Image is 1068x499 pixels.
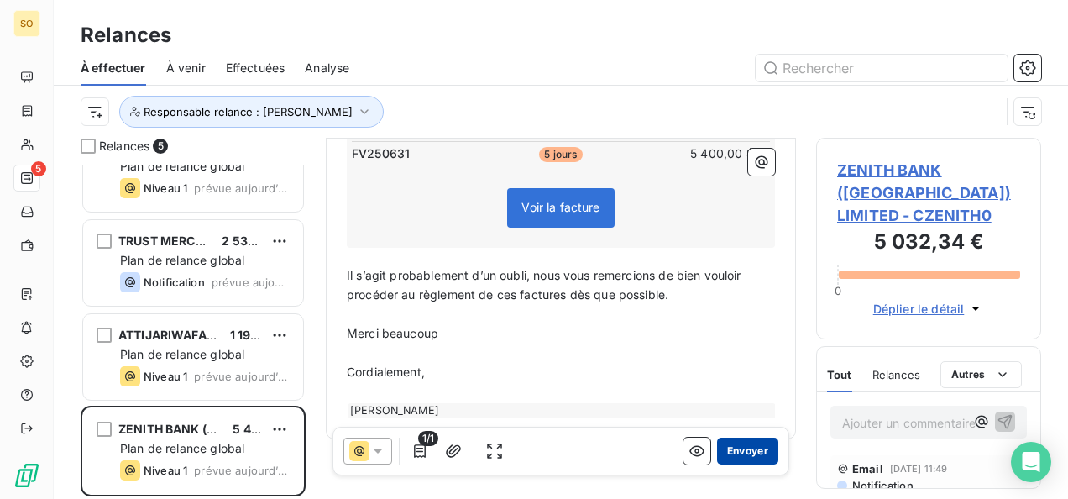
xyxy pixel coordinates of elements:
[194,181,290,195] span: prévue aujourd’hui
[233,422,312,436] span: 5 400,00 $US
[194,464,290,477] span: prévue aujourd’hui
[153,139,168,154] span: 5
[81,20,171,50] h3: Relances
[940,361,1022,388] button: Autres
[305,60,349,76] span: Analyse
[226,60,285,76] span: Effectuées
[13,165,39,192] a: 5
[99,138,149,155] span: Relances
[118,328,287,342] span: ATTIJARIWAFA BANK TCHAD
[144,105,353,118] span: Responsable relance : [PERSON_NAME]
[347,268,745,302] span: Il s’agit probablement d’un oubli, nous vous remercions de bien vouloir procéder au règlement de ...
[835,284,841,297] span: 0
[890,464,948,474] span: [DATE] 11:49
[222,234,301,248] span: 2 535,00 $US
[81,60,146,76] span: À effectuer
[521,200,599,214] span: Voir la facture
[118,422,387,436] span: ZENITH BANK ([GEOGRAPHIC_DATA]) LIMITED
[872,368,920,381] span: Relances
[851,479,914,492] span: Notification
[212,276,290,289] span: prévue aujourd’hui
[837,227,1020,260] h3: 5 032,34 €
[852,462,883,475] span: Email
[539,147,582,162] span: 5 jours
[31,161,46,176] span: 5
[756,55,1008,81] input: Rechercher
[13,462,40,489] img: Logo LeanPay
[166,60,206,76] span: À venir
[120,159,244,173] span: Plan de relance global
[13,10,40,37] div: SO
[632,144,771,163] td: 5 400,00 $US
[868,299,990,318] button: Déplier le détail
[230,328,287,342] span: 1 197,94 €
[120,253,244,267] span: Plan de relance global
[118,234,294,248] span: TRUST MERCHANT BANK S.A.
[873,300,965,318] span: Déplier le détail
[194,370,290,383] span: prévue aujourd’hui
[119,96,384,128] button: Responsable relance : [PERSON_NAME]
[1011,442,1051,482] div: Open Intercom Messenger
[81,165,306,499] div: grid
[347,365,425,379] span: Cordialement,
[144,181,187,195] span: Niveau 1
[144,370,187,383] span: Niveau 1
[352,145,410,162] span: FV250631
[717,438,778,465] button: Envoyer
[120,441,244,455] span: Plan de relance global
[120,347,244,361] span: Plan de relance global
[347,326,438,340] span: Merci beaucoup
[144,276,205,289] span: Notification
[418,431,438,446] span: 1/1
[827,368,852,381] span: Tout
[144,464,187,477] span: Niveau 1
[837,159,1020,227] span: ZENITH BANK ([GEOGRAPHIC_DATA]) LIMITED - CZENITH0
